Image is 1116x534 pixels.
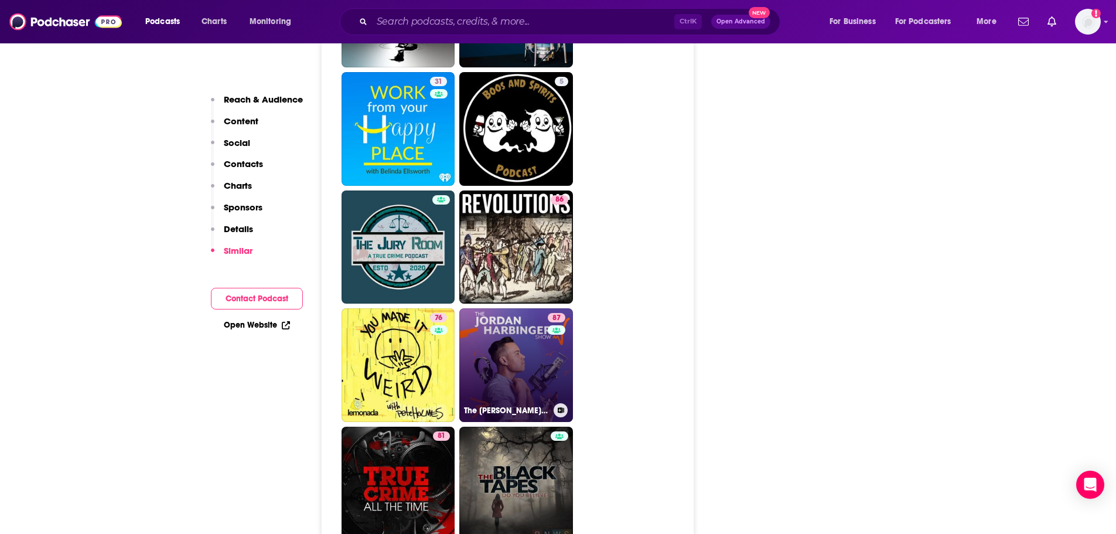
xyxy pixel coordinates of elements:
button: open menu [137,12,195,31]
button: Contacts [211,158,263,180]
a: 76 [430,313,447,322]
p: Details [224,223,253,234]
button: Show profile menu [1075,9,1101,35]
div: Search podcasts, credits, & more... [351,8,791,35]
p: Similar [224,245,252,256]
a: Show notifications dropdown [1013,12,1033,32]
span: 5 [559,76,564,88]
span: Logged in as PTEPR25 [1075,9,1101,35]
span: Podcasts [145,13,180,30]
input: Search podcasts, credits, & more... [372,12,674,31]
a: 5 [555,77,568,86]
p: Contacts [224,158,263,169]
a: 5 [459,72,573,186]
img: Podchaser - Follow, Share and Rate Podcasts [9,11,122,33]
a: 31 [430,77,447,86]
h3: The [PERSON_NAME] Show [464,406,549,416]
button: open menu [888,12,968,31]
button: open menu [821,12,890,31]
button: Charts [211,180,252,202]
p: Content [224,115,258,127]
a: Charts [194,12,234,31]
p: Sponsors [224,202,262,213]
span: More [977,13,996,30]
a: 86 [551,195,568,205]
button: Similar [211,245,252,267]
span: For Podcasters [895,13,951,30]
p: Reach & Audience [224,94,303,105]
button: Sponsors [211,202,262,223]
span: 86 [555,194,564,206]
a: 86 [459,191,573,304]
button: Reach & Audience [211,94,303,115]
p: Charts [224,180,252,191]
a: 31 [342,72,455,186]
span: For Business [830,13,876,30]
a: Open Website [224,320,290,330]
button: open menu [968,12,1011,31]
span: 87 [552,312,561,324]
a: 81 [433,431,450,441]
button: Contact Podcast [211,288,303,309]
svg: Add a profile image [1091,9,1101,18]
a: Show notifications dropdown [1043,12,1061,32]
button: open menu [241,12,306,31]
a: 87The [PERSON_NAME] Show [459,308,573,422]
span: Open Advanced [716,19,765,25]
span: Charts [202,13,227,30]
p: Social [224,137,250,148]
a: 76 [342,308,455,422]
button: Details [211,223,253,245]
button: Open AdvancedNew [711,15,770,29]
div: Open Intercom Messenger [1076,471,1104,499]
span: New [749,7,770,18]
img: User Profile [1075,9,1101,35]
button: Content [211,115,258,137]
span: 76 [435,312,442,324]
span: Ctrl K [674,14,702,29]
span: 81 [438,430,445,442]
span: Monitoring [250,13,291,30]
button: Social [211,137,250,159]
a: 87 [548,313,565,322]
span: 31 [435,76,442,88]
